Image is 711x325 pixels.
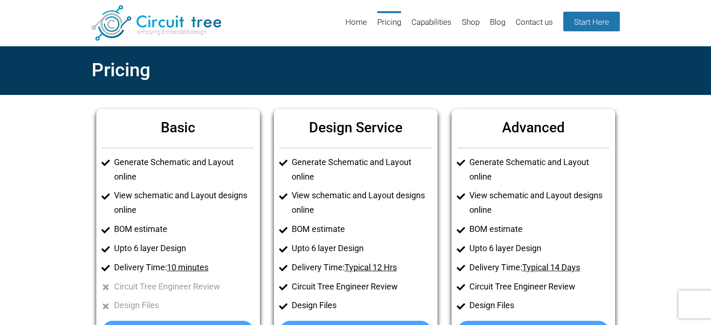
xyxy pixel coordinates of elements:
a: Blog [490,11,505,42]
u: Typical 12 Hrs [345,262,397,272]
a: Contact us [516,11,553,42]
h2: Pricing [92,54,620,87]
li: Delivery Time: [114,260,254,275]
li: BOM estimate [114,222,254,237]
a: Start Here [563,12,620,31]
li: View schematic and Layout designs online [114,188,254,217]
h6: Advanced [457,115,609,140]
li: BOM estimate [469,222,609,237]
h6: Basic [102,115,254,140]
a: Pricing [377,11,401,42]
li: View schematic and Layout designs online [469,188,609,217]
li: Design Files [292,298,431,313]
a: Shop [462,11,480,42]
u: 10 minutes [167,262,208,272]
li: Circuit Tree Engineer Review [469,280,609,294]
li: Upto 6 layer Design [292,241,431,256]
img: Circuit Tree [92,5,221,41]
li: BOM estimate [292,222,431,237]
li: Upto 6 layer Design [114,241,254,256]
a: Home [345,11,367,42]
li: Circuit Tree Engineer Review [292,280,431,294]
li: Design Files [469,298,609,313]
li: View schematic and Layout designs online [292,188,431,217]
li: Delivery Time: [292,260,431,275]
li: Design Files [114,298,254,313]
a: Capabilities [411,11,452,42]
li: Generate Schematic and Layout online [469,155,609,184]
li: Circuit Tree Engineer Review [114,280,254,294]
li: Generate Schematic and Layout online [114,155,254,184]
h6: Design Service [280,115,431,140]
li: Generate Schematic and Layout online [292,155,431,184]
u: Typical 14 Days [522,262,580,272]
li: Delivery Time: [469,260,609,275]
li: Upto 6 layer Design [469,241,609,256]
